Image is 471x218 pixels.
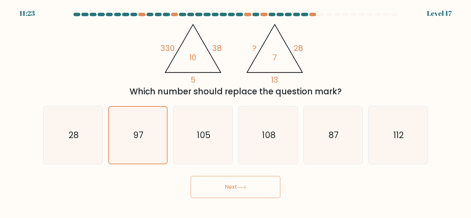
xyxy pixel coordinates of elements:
tspan: 38 [212,43,222,54]
tspan: 10 [189,52,197,63]
text: 112 [393,129,404,141]
text: 28 [68,129,78,141]
tspan: 28 [294,43,303,54]
div: Level 17 [427,8,452,19]
tspan: ? [252,43,257,54]
button: Next [191,176,280,198]
div: 11:23 [19,8,35,19]
tspan: 5 [191,74,196,85]
text: 105 [197,129,210,141]
tspan: 330 [160,43,174,54]
text: 108 [262,129,275,141]
tspan: 13 [271,74,278,85]
text: 87 [329,129,339,141]
text: 97 [133,129,144,141]
tspan: 7 [272,52,277,63]
div: Which number should replace the question mark? [47,85,424,98]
